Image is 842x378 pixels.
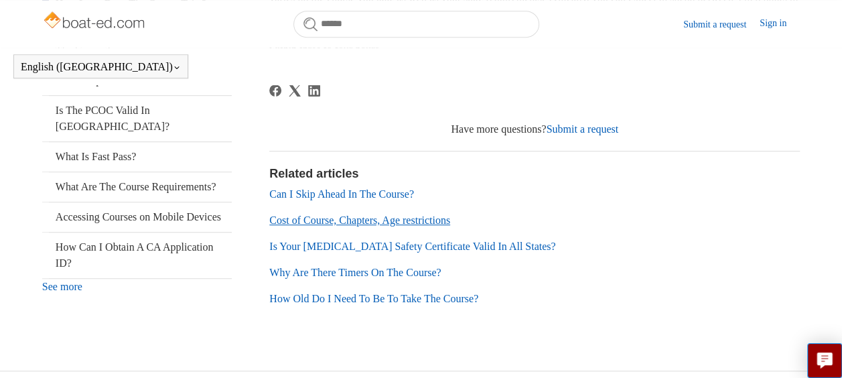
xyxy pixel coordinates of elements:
a: LinkedIn [308,84,320,97]
a: What Is Fast Pass? [42,142,232,172]
a: Cost of Course, Chapters, Age restrictions [269,214,450,226]
a: Sign in [760,16,800,32]
a: Submit a request [546,123,618,135]
button: English ([GEOGRAPHIC_DATA]) [21,61,181,73]
h2: Related articles [269,165,800,183]
a: Submit a request [683,17,760,31]
svg: Share this page on LinkedIn [308,84,320,97]
svg: Share this page on X Corp [289,84,301,97]
a: X Corp [289,84,301,97]
a: Can I Skip Ahead In The Course? [269,188,414,200]
a: Is Your [MEDICAL_DATA] Safety Certificate Valid In All States? [269,241,555,252]
a: How Can I Obtain A CA Application ID? [42,233,232,278]
div: Have more questions? [269,121,800,137]
img: Boat-Ed Help Center home page [42,8,149,35]
a: See more [42,281,82,292]
a: Accessing Courses on Mobile Devices [42,202,232,232]
a: What Are The Course Requirements? [42,172,232,202]
a: Why Are There Timers On The Course? [269,267,441,278]
a: How Old Do I Need To Be To Take The Course? [269,293,478,304]
svg: Share this page on Facebook [269,84,281,97]
button: Live chat [807,343,842,378]
a: Facebook [269,84,281,97]
a: Is The PCOC Valid In [GEOGRAPHIC_DATA]? [42,96,232,141]
input: Search [293,11,539,38]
